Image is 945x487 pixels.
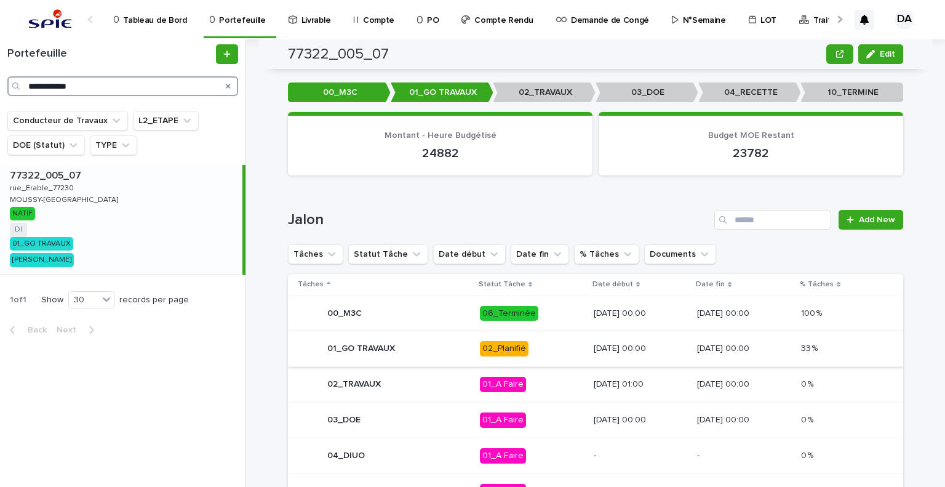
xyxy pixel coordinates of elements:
[596,83,698,103] p: 03_DOE
[327,379,381,390] p: 02_TRAVAUX
[698,83,801,103] p: 04_RECETTE
[10,253,74,267] div: [PERSON_NAME]
[288,46,389,63] h2: 77322_005_07
[133,111,199,131] button: L2_ETAPE
[859,215,895,224] span: Add New
[288,438,903,473] tr: 04_DIUO01_A Faire--0 %0 %
[90,135,137,155] button: TYPE
[25,7,76,32] img: svstPd6MQfCT1uX1QGkG
[10,182,76,193] p: rue_Erable_77230
[327,415,361,425] p: 03_DOE
[303,146,578,161] p: 24882
[327,344,395,354] p: 01_GO TRAVAUX
[574,244,639,264] button: % Tâches
[895,10,914,30] div: DA
[480,377,526,392] div: 01_A Faire
[800,278,834,291] p: % Tâches
[57,326,84,334] span: Next
[880,50,895,58] span: Edit
[697,451,791,461] p: -
[10,237,73,251] div: 01_GO TRAVAUX
[480,413,526,428] div: 01_A Faire
[433,244,506,264] button: Date début
[801,413,816,425] p: 0 %
[288,244,343,264] button: Tâches
[594,379,688,390] p: [DATE] 01:00
[644,244,716,264] button: Documents
[52,324,104,336] button: Next
[20,326,47,334] span: Back
[858,44,903,64] button: Edit
[697,415,791,425] p: [DATE] 00:00
[594,308,688,319] p: [DATE] 00:00
[480,306,538,321] div: 06_Terminée
[697,308,791,319] p: [DATE] 00:00
[708,131,794,140] span: Budget MOE Restant
[594,415,688,425] p: [DATE] 00:00
[10,167,84,182] p: 77322_005_07
[697,344,791,354] p: [DATE] 00:00
[288,402,903,438] tr: 03_DOE01_A Faire[DATE] 00:00[DATE] 00:000 %0 %
[7,47,213,61] h1: Portefeuille
[839,210,903,230] a: Add New
[385,131,496,140] span: Montant - Heure Budgétisé
[801,341,820,354] p: 33 %
[10,193,121,204] p: MOUSSY-[GEOGRAPHIC_DATA]
[327,308,362,319] p: 00_M3C
[7,76,238,96] input: Search
[696,278,725,291] p: Date fin
[613,146,888,161] p: 23782
[493,83,596,103] p: 02_TRAVAUX
[10,207,35,220] div: NATIF
[327,451,365,461] p: 04_DIUO
[697,379,791,390] p: [DATE] 00:00
[801,448,816,461] p: 0 %
[288,211,709,229] h1: Jalon
[511,244,569,264] button: Date fin
[480,448,526,464] div: 01_A Faire
[15,225,22,234] a: DI
[119,295,189,305] p: records per page
[288,296,903,331] tr: 00_M3C06_Terminée[DATE] 00:00[DATE] 00:00100 %100 %
[594,344,688,354] p: [DATE] 00:00
[288,83,391,103] p: 00_M3C
[298,278,324,291] p: Tâches
[348,244,428,264] button: Statut Tâche
[479,278,525,291] p: Statut Tâche
[480,341,528,356] div: 02_Planifié
[7,135,85,155] button: DOE (Statut)
[594,451,688,461] p: -
[41,295,63,305] p: Show
[288,331,903,367] tr: 01_GO TRAVAUX02_Planifié[DATE] 00:00[DATE] 00:0033 %33 %
[391,83,493,103] p: 01_GO TRAVAUX
[7,111,128,131] button: Conducteur de Travaux
[592,278,633,291] p: Date début
[288,367,903,403] tr: 02_TRAVAUX01_A Faire[DATE] 01:00[DATE] 00:000 %0 %
[801,306,824,319] p: 100 %
[69,294,98,307] div: 30
[800,83,903,103] p: 10_TERMINE
[714,210,831,230] input: Search
[801,377,816,390] p: 0 %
